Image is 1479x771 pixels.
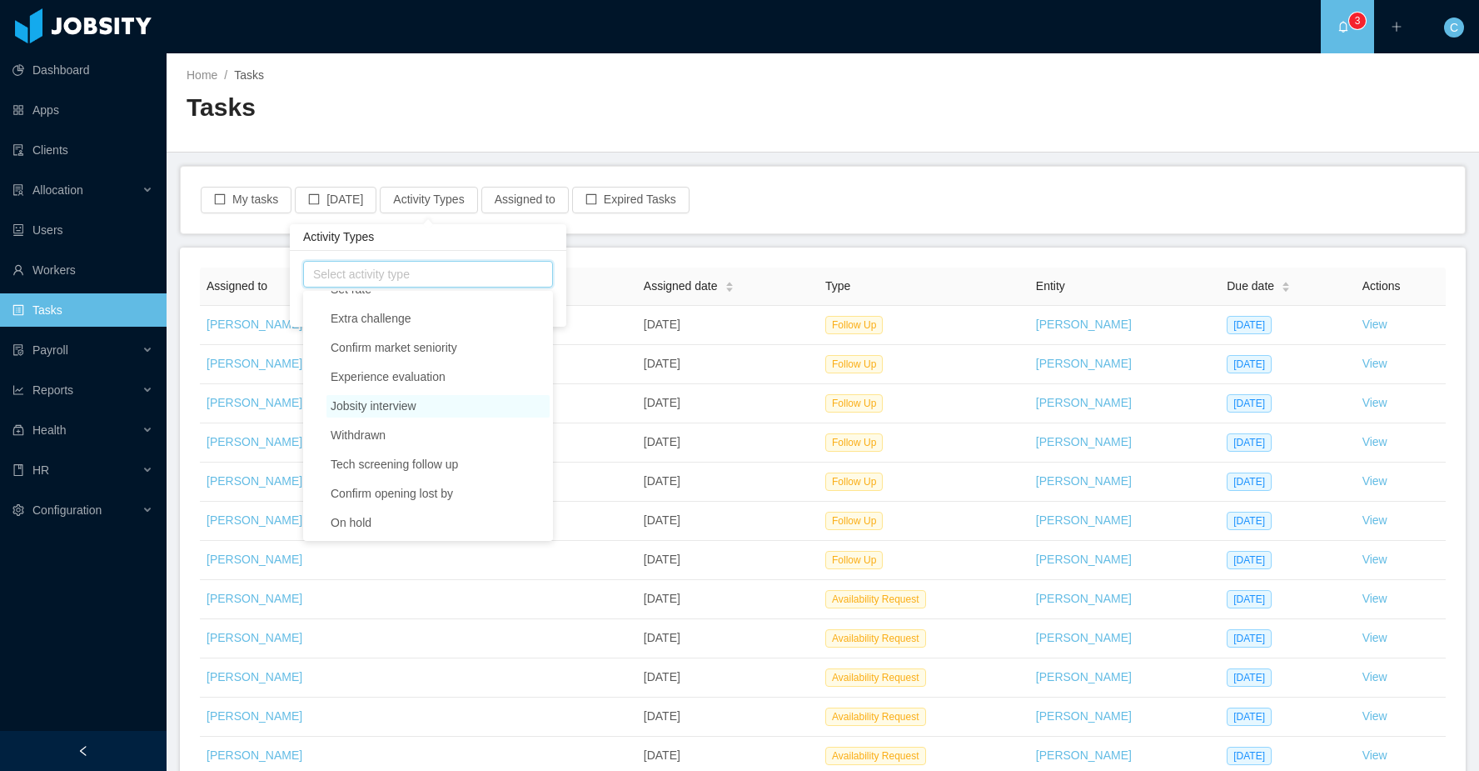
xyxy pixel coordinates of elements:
i: icon: caret-down [725,286,734,291]
td: [DATE] [637,306,819,345]
a: View [1362,631,1387,644]
span: HR [32,463,49,477]
span: [DATE] [1227,708,1272,726]
a: [PERSON_NAME] [207,396,302,409]
span: On hold [326,512,550,534]
p: 3 [1355,13,1361,29]
span: Assigned date [644,278,718,295]
div: Sort [725,279,735,291]
a: icon: pie-chartDashboard [12,53,153,87]
a: [PERSON_NAME] [1036,357,1132,370]
a: [PERSON_NAME] [1036,670,1132,683]
span: Availability Request [825,668,926,687]
span: [DATE] [1227,433,1272,452]
span: Experience evaluation [331,370,446,383]
a: [PERSON_NAME] [207,357,302,370]
span: Confirm market seniority [326,337,550,359]
a: [PERSON_NAME] [207,670,302,683]
a: View [1362,357,1387,370]
td: [DATE] [637,580,819,619]
a: View [1362,474,1387,488]
span: Follow Up [825,551,883,569]
a: [PERSON_NAME] [1036,318,1132,331]
span: Tech screening follow up [326,453,550,476]
span: Availability Request [825,708,926,726]
i: icon: book [12,464,24,476]
h2: Tasks [187,91,823,125]
span: Availability Request [825,747,926,765]
span: Follow Up [825,394,883,413]
button: icon: borderMy tasks [201,187,291,213]
span: Jobsity interview [326,395,550,418]
button: icon: border[DATE] [295,187,376,213]
a: View [1362,592,1387,605]
span: Tasks [234,68,264,82]
a: [PERSON_NAME] [1036,709,1132,723]
span: C [1450,18,1458,38]
a: View [1362,670,1387,683]
a: [PERSON_NAME] [1036,474,1132,488]
span: Withdrawn [326,424,550,447]
a: icon: appstoreApps [12,93,153,127]
span: Reports [32,383,73,397]
td: [DATE] [637,502,819,541]
a: [PERSON_NAME] [207,709,302,723]
i: icon: solution [12,184,24,196]
button: icon: borderExpired Tasks [572,187,690,213]
a: View [1362,709,1387,723]
i: icon: plus [1391,21,1402,33]
span: Payroll [32,343,68,357]
span: Select activity type [313,266,545,283]
input: filter select [308,265,311,285]
a: [PERSON_NAME] [1036,435,1132,448]
button: Assigned to [481,187,569,213]
a: View [1362,513,1387,527]
a: icon: auditClients [12,133,153,167]
td: [DATE] [637,698,819,737]
a: Home [187,68,217,82]
span: [DATE] [1227,668,1272,687]
a: icon: userWorkers [12,253,153,287]
span: Tech screening follow up [331,458,458,471]
span: Follow Up [825,473,883,491]
td: [DATE] [637,658,819,698]
span: Availability Request [825,590,926,608]
a: [PERSON_NAME] [207,553,302,566]
a: View [1362,435,1387,448]
td: [DATE] [637,619,819,658]
span: [DATE] [1227,512,1272,530]
span: Confirm opening lost by [326,483,550,505]
span: Withdrawn [331,428,386,442]
span: [DATE] [1227,747,1272,765]
a: View [1362,396,1387,409]
span: Confirm market seniority [331,341,457,354]
a: View [1362,748,1387,762]
span: Actions [1362,279,1401,293]
span: [DATE] [1227,316,1272,334]
a: [PERSON_NAME] [1036,748,1132,762]
span: Entity [1036,279,1065,293]
span: / [224,68,227,82]
a: [PERSON_NAME] [1036,396,1132,409]
span: On hold [331,516,371,529]
span: Follow Up [825,316,883,334]
span: Type [825,279,850,293]
i: icon: medicine-box [12,424,24,436]
a: View [1362,318,1387,331]
a: [PERSON_NAME] [1036,631,1132,644]
span: Extra challenge [331,312,411,325]
span: Follow Up [825,433,883,452]
a: [PERSON_NAME] [1036,592,1132,605]
div: Sort [1281,279,1291,291]
a: [PERSON_NAME] [207,631,302,644]
a: [PERSON_NAME] [1036,553,1132,566]
a: icon: profileTasks [12,293,153,327]
span: Follow Up [825,355,883,373]
a: [PERSON_NAME] [207,748,302,762]
div: Activity Types [290,224,566,251]
a: [PERSON_NAME][DATE] [207,474,339,488]
span: Availability Request [825,629,926,648]
sup: 3 [1349,13,1366,29]
i: icon: bell [1337,21,1349,33]
a: [PERSON_NAME] [207,318,302,331]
